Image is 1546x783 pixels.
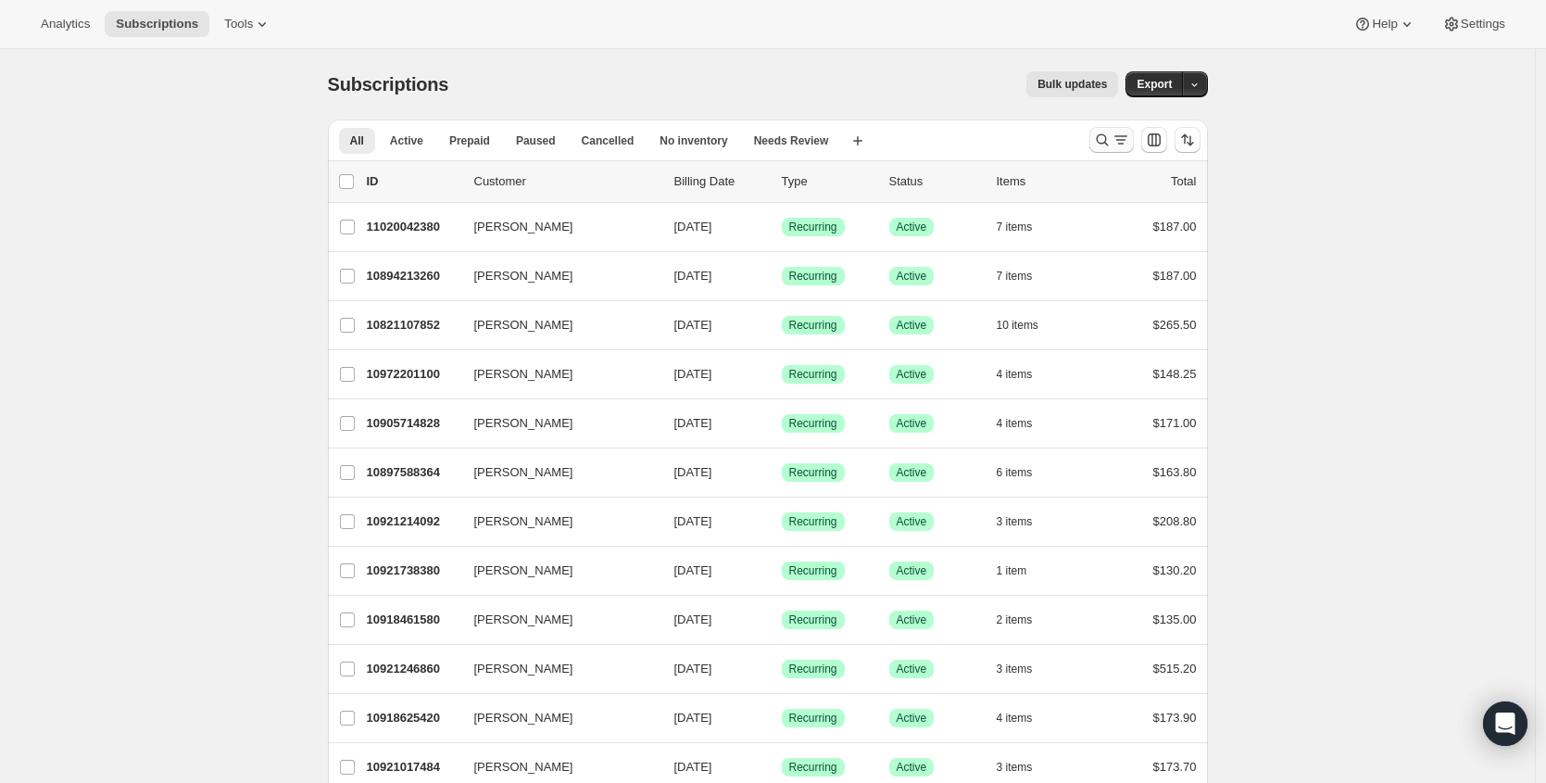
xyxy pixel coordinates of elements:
[674,613,712,626] span: [DATE]
[474,365,573,384] span: [PERSON_NAME]
[463,458,648,487] button: [PERSON_NAME]
[367,414,459,433] p: 10905714828
[1153,416,1197,430] span: $171.00
[367,558,1197,584] div: 10921738380[PERSON_NAME][DATE]SuccessRecurringSuccessActive1 item$130.20
[367,754,1197,780] div: 10921017484[PERSON_NAME][DATE]SuccessRecurringSuccessActive3 items$173.70
[367,361,1197,387] div: 10972201100[PERSON_NAME][DATE]SuccessRecurringSuccessActive4 items$148.25
[997,754,1053,780] button: 3 items
[660,133,727,148] span: No inventory
[367,509,1197,535] div: 10921214092[PERSON_NAME][DATE]SuccessRecurringSuccessActive3 items$208.80
[367,410,1197,436] div: 10905714828[PERSON_NAME][DATE]SuccessRecurringSuccessActive4 items$171.00
[997,367,1033,382] span: 4 items
[997,214,1053,240] button: 7 items
[674,563,712,577] span: [DATE]
[463,605,648,635] button: [PERSON_NAME]
[474,709,573,727] span: [PERSON_NAME]
[367,709,459,727] p: 10918625420
[1153,760,1197,774] span: $173.70
[367,460,1197,486] div: 10897588364[PERSON_NAME][DATE]SuccessRecurringSuccessActive6 items$163.80
[474,562,573,580] span: [PERSON_NAME]
[789,416,837,431] span: Recurring
[367,656,1197,682] div: 10921246860[PERSON_NAME][DATE]SuccessRecurringSuccessActive3 items$515.20
[997,460,1053,486] button: 6 items
[367,758,459,777] p: 10921017484
[474,660,573,678] span: [PERSON_NAME]
[463,507,648,537] button: [PERSON_NAME]
[367,218,459,236] p: 11020042380
[782,172,874,191] div: Type
[997,220,1033,234] span: 7 items
[367,172,459,191] p: ID
[789,613,837,627] span: Recurring
[789,318,837,333] span: Recurring
[789,514,837,529] span: Recurring
[367,267,459,285] p: 10894213260
[889,172,982,191] p: Status
[789,711,837,726] span: Recurring
[350,133,364,148] span: All
[1037,77,1107,92] span: Bulk updates
[1372,17,1397,32] span: Help
[1175,127,1200,153] button: Sort the results
[997,613,1033,627] span: 2 items
[754,133,829,148] span: Needs Review
[674,269,712,283] span: [DATE]
[463,261,648,291] button: [PERSON_NAME]
[474,267,573,285] span: [PERSON_NAME]
[474,758,573,777] span: [PERSON_NAME]
[997,509,1053,535] button: 3 items
[789,269,837,284] span: Recurring
[1153,318,1197,332] span: $265.50
[997,312,1059,338] button: 10 items
[463,703,648,733] button: [PERSON_NAME]
[997,711,1033,726] span: 4 items
[674,416,712,430] span: [DATE]
[789,220,837,234] span: Recurring
[789,563,837,578] span: Recurring
[843,128,873,154] button: Create new view
[367,263,1197,289] div: 10894213260[PERSON_NAME][DATE]SuccessRecurringSuccessActive7 items$187.00
[897,760,927,775] span: Active
[897,367,927,382] span: Active
[674,760,712,774] span: [DATE]
[997,172,1089,191] div: Items
[897,711,927,726] span: Active
[463,310,648,340] button: [PERSON_NAME]
[1153,220,1197,234] span: $187.00
[390,133,423,148] span: Active
[1137,77,1172,92] span: Export
[213,11,283,37] button: Tools
[997,318,1038,333] span: 10 items
[997,558,1048,584] button: 1 item
[997,263,1053,289] button: 7 items
[897,514,927,529] span: Active
[463,409,648,438] button: [PERSON_NAME]
[997,514,1033,529] span: 3 items
[367,705,1197,731] div: 10918625420[PERSON_NAME][DATE]SuccessRecurringSuccessActive4 items$173.90
[516,133,556,148] span: Paused
[1342,11,1427,37] button: Help
[674,662,712,676] span: [DATE]
[224,17,253,32] span: Tools
[463,654,648,684] button: [PERSON_NAME]
[1431,11,1516,37] button: Settings
[897,318,927,333] span: Active
[1153,662,1197,676] span: $515.20
[897,613,927,627] span: Active
[474,463,573,482] span: [PERSON_NAME]
[1153,367,1197,381] span: $148.25
[367,316,459,335] p: 10821107852
[897,416,927,431] span: Active
[1153,465,1197,479] span: $163.80
[367,172,1197,191] div: IDCustomerBilling DateTypeStatusItemsTotal
[463,212,648,242] button: [PERSON_NAME]
[789,760,837,775] span: Recurring
[367,512,459,531] p: 10921214092
[1153,563,1197,577] span: $130.20
[1153,711,1197,725] span: $173.90
[674,172,767,191] p: Billing Date
[463,752,648,782] button: [PERSON_NAME]
[105,11,209,37] button: Subscriptions
[674,514,712,528] span: [DATE]
[582,133,635,148] span: Cancelled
